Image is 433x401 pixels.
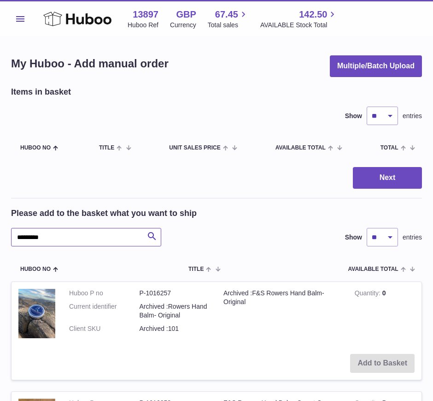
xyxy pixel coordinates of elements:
[216,282,348,347] td: Archived :F&S Rowers Hand Balm- Original
[140,302,210,320] dd: Archived :Rowers Hand Balm- Original
[403,112,422,120] span: entries
[140,324,210,333] dd: Archived :101
[133,8,158,21] strong: 13897
[299,8,327,21] span: 142.50
[128,21,158,30] div: Huboo Ref
[345,112,362,120] label: Show
[11,56,169,71] h1: My Huboo - Add manual order
[345,233,362,242] label: Show
[11,86,71,97] h2: Items in basket
[20,145,51,151] span: Huboo no
[403,233,422,242] span: entries
[208,8,249,30] a: 67.45 Total sales
[170,21,196,30] div: Currency
[140,289,210,298] dd: P-1016257
[275,145,326,151] span: AVAILABLE Total
[69,302,140,320] dt: Current identifier
[348,266,398,272] span: AVAILABLE Total
[380,145,398,151] span: Total
[188,266,204,272] span: Title
[330,55,422,77] button: Multiple/Batch Upload
[176,8,196,21] strong: GBP
[348,282,421,347] td: 0
[99,145,114,151] span: Title
[355,289,382,299] strong: Quantity
[208,21,249,30] span: Total sales
[11,208,197,219] h2: Please add to the basket what you want to ship
[215,8,238,21] span: 67.45
[169,145,220,151] span: Unit Sales Price
[69,289,140,298] dt: Huboo P no
[260,21,338,30] span: AVAILABLE Stock Total
[353,167,422,189] button: Next
[20,266,51,272] span: Huboo no
[69,324,140,333] dt: Client SKU
[260,8,338,30] a: 142.50 AVAILABLE Stock Total
[18,289,55,338] img: Archived :F&S Rowers Hand Balm- Original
